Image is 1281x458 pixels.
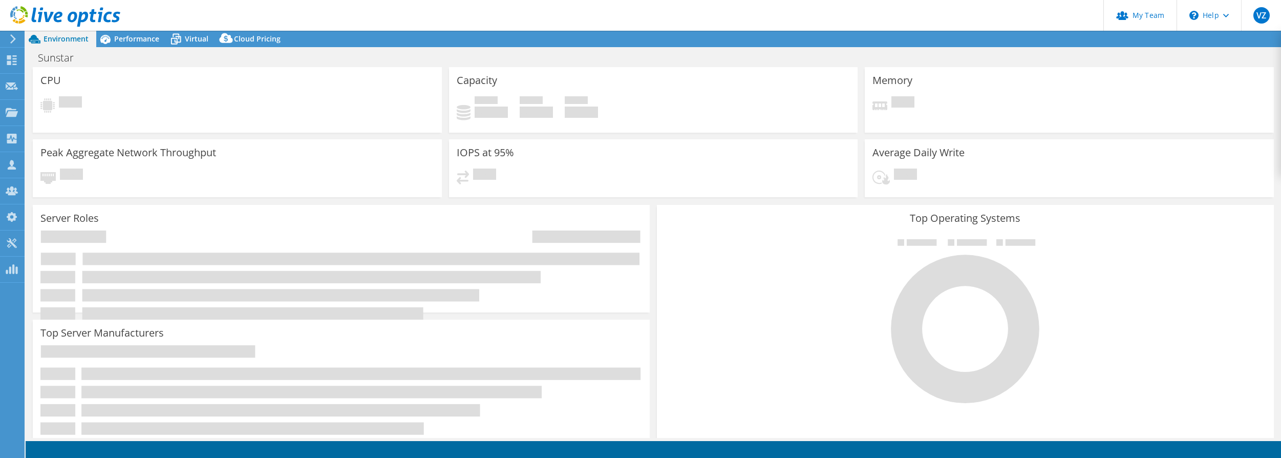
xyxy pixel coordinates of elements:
[872,147,965,158] h3: Average Daily Write
[457,147,514,158] h3: IOPS at 95%
[475,107,508,118] h4: 0 GiB
[457,75,497,86] h3: Capacity
[114,34,159,44] span: Performance
[473,169,496,182] span: Pending
[60,169,83,182] span: Pending
[565,96,588,107] span: Total
[40,213,99,224] h3: Server Roles
[894,169,917,182] span: Pending
[40,75,61,86] h3: CPU
[891,96,914,110] span: Pending
[185,34,208,44] span: Virtual
[872,75,912,86] h3: Memory
[520,107,553,118] h4: 0 GiB
[40,147,216,158] h3: Peak Aggregate Network Throughput
[475,96,498,107] span: Used
[33,52,90,64] h1: Sunstar
[1253,7,1270,24] span: VZ
[234,34,281,44] span: Cloud Pricing
[59,96,82,110] span: Pending
[1189,11,1199,20] svg: \n
[520,96,543,107] span: Free
[44,34,89,44] span: Environment
[40,327,164,339] h3: Top Server Manufacturers
[565,107,598,118] h4: 0 GiB
[665,213,1266,224] h3: Top Operating Systems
